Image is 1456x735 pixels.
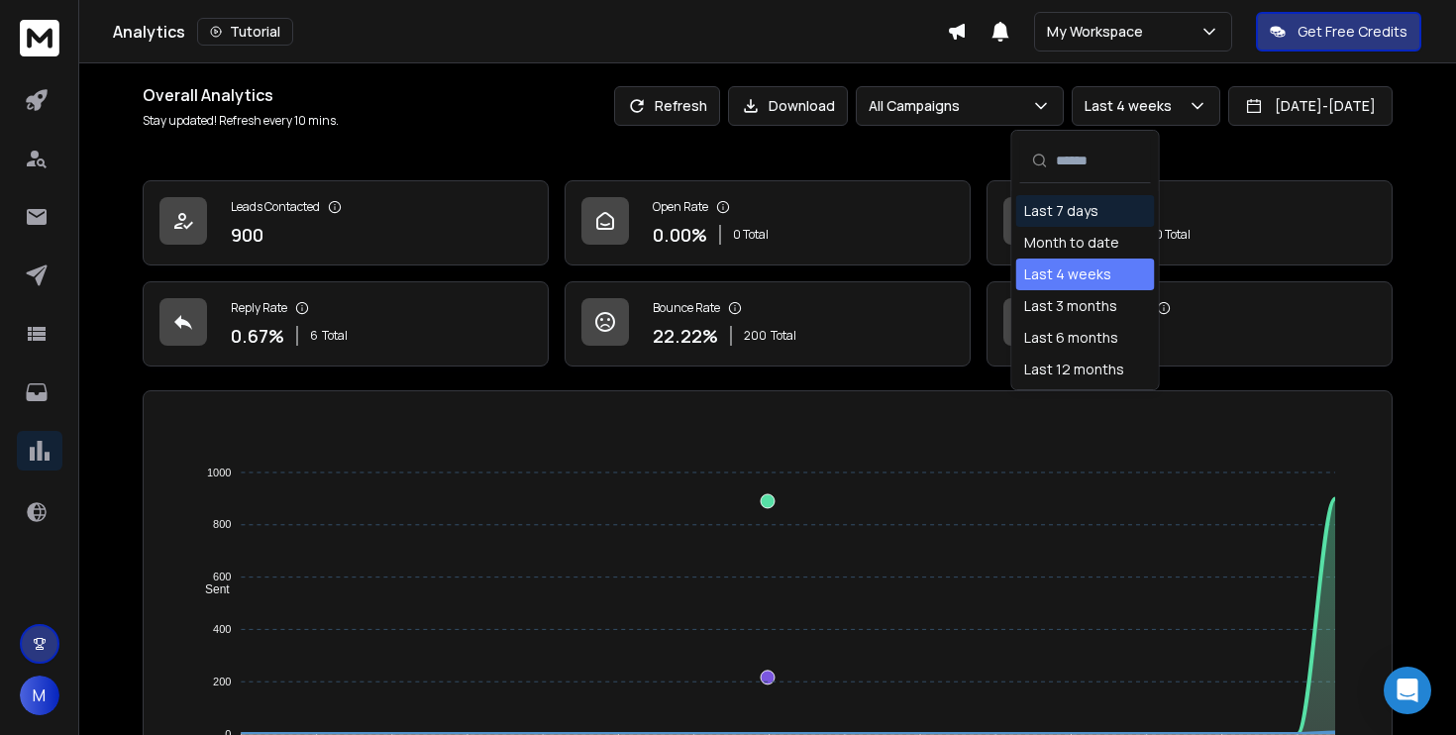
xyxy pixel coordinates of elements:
div: Analytics [113,18,947,46]
p: Stay updated! Refresh every 10 mins. [143,113,339,129]
span: Total [771,328,796,344]
div: Last 7 days [1024,201,1098,221]
button: M [20,676,59,715]
span: 200 [744,328,767,344]
p: Last 4 weeks [1085,96,1180,116]
tspan: 200 [213,676,231,687]
span: Total [322,328,348,344]
p: 0.00 % [653,221,707,249]
tspan: 1000 [207,467,231,478]
p: Bounce Rate [653,300,720,316]
div: Last 6 months [1024,328,1118,348]
div: Last 12 months [1024,360,1124,379]
button: [DATE]-[DATE] [1228,86,1393,126]
a: Open Rate0.00%0 Total [565,180,971,265]
p: Download [769,96,835,116]
a: Reply Rate0.67%6Total [143,281,549,367]
tspan: 400 [213,623,231,635]
p: 0.67 % [231,322,284,350]
p: 0 Total [1155,227,1191,243]
div: Month to date [1024,233,1119,253]
p: Reply Rate [231,300,287,316]
p: Open Rate [653,199,708,215]
h1: Overall Analytics [143,83,339,107]
p: Leads Contacted [231,199,320,215]
p: 900 [231,221,263,249]
a: Leads Contacted900 [143,180,549,265]
button: Get Free Credits [1256,12,1421,52]
tspan: 800 [213,519,231,531]
button: Tutorial [197,18,293,46]
p: Refresh [655,96,707,116]
a: Bounce Rate22.22%200Total [565,281,971,367]
button: Download [728,86,848,126]
span: 6 [310,328,318,344]
p: All Campaigns [869,96,968,116]
a: Opportunities0$0 [987,281,1393,367]
div: Last 4 weeks [1024,264,1111,284]
a: Click Rate0.00%0 Total [987,180,1393,265]
div: Last 3 months [1024,296,1117,316]
p: 0 Total [733,227,769,243]
p: Get Free Credits [1298,22,1407,42]
div: Open Intercom Messenger [1384,667,1431,714]
button: Refresh [614,86,720,126]
p: My Workspace [1047,22,1151,42]
p: 22.22 % [653,322,718,350]
tspan: 600 [213,571,231,582]
span: Sent [190,582,230,596]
